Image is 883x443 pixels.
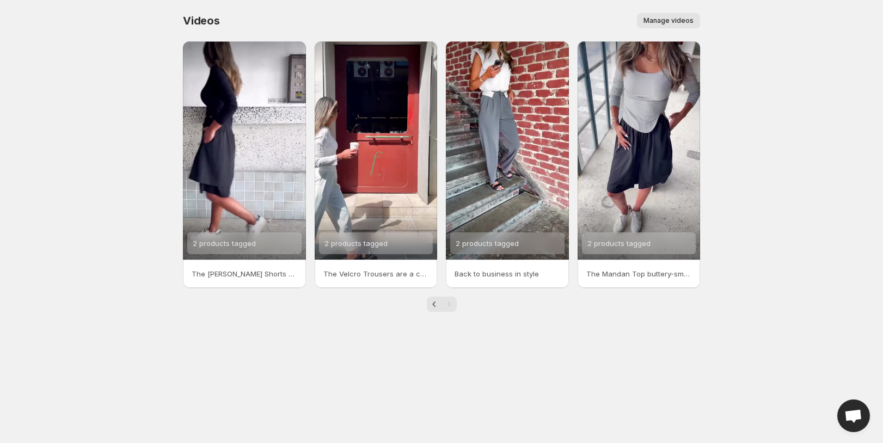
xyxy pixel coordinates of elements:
[427,297,442,312] button: Previous
[456,239,519,248] span: 2 products tagged
[192,268,297,279] p: The [PERSON_NAME] Shorts black breezy and effortlessly comfy
[637,13,700,28] button: Manage videos
[427,297,457,312] nav: Pagination
[183,14,220,27] span: Videos
[455,268,560,279] p: Back to business in style
[193,239,256,248] span: 2 products tagged
[586,268,692,279] p: The Mandan Top buttery-smooth stretch for all-day comfort Pair it with our wide-leg [PERSON_NAME]...
[324,239,388,248] span: 2 products tagged
[643,16,694,25] span: Manage videos
[323,268,429,279] p: The Velcro Trousers are a crowd favorite designed with a Velcro waist closure Available in white ...
[587,239,651,248] span: 2 products tagged
[837,399,870,432] a: Open chat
